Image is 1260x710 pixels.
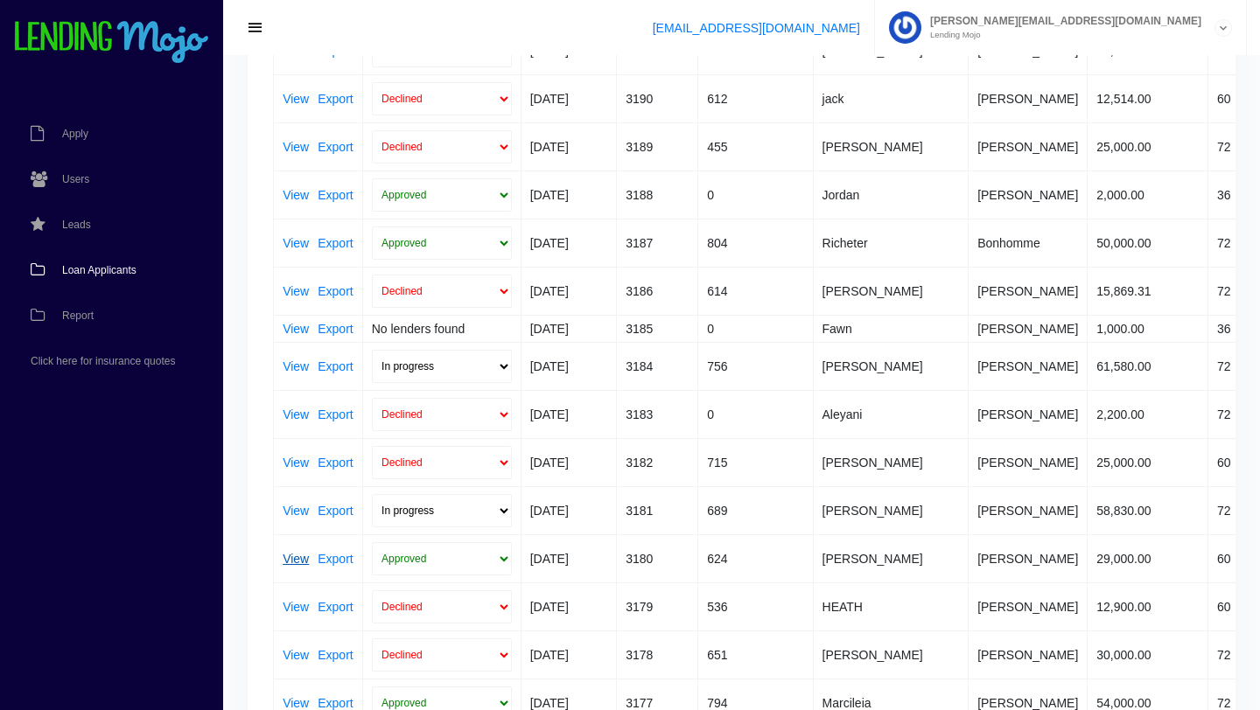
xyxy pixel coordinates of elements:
td: 612 [698,74,813,122]
td: [PERSON_NAME] [969,171,1088,219]
td: [DATE] [521,122,617,171]
td: 624 [698,534,813,582]
td: [PERSON_NAME] [814,630,969,679]
a: Export [318,456,353,469]
td: [DATE] [521,342,617,390]
a: View [283,360,309,372]
a: Export [318,697,353,709]
td: [PERSON_NAME] [814,122,969,171]
td: Aleyani [814,390,969,438]
a: Export [318,141,353,153]
td: [DATE] [521,582,617,630]
td: [DATE] [521,267,617,315]
td: 2,000.00 [1088,171,1208,219]
td: 30,000.00 [1088,630,1208,679]
td: 58,830.00 [1088,486,1208,534]
a: Export [318,189,353,201]
td: 3190 [617,74,698,122]
img: Profile image [889,11,921,44]
td: 689 [698,486,813,534]
td: 715 [698,438,813,486]
td: [DATE] [521,315,617,342]
td: [PERSON_NAME] [814,342,969,390]
a: Export [318,553,353,565]
a: Export [318,237,353,249]
a: View [283,553,309,565]
td: [DATE] [521,534,617,582]
td: [PERSON_NAME] [814,438,969,486]
a: View [283,323,309,335]
a: View [283,189,309,201]
td: 29,000.00 [1088,534,1208,582]
td: 61,580.00 [1088,342,1208,390]
span: Report [62,310,94,321]
a: View [283,601,309,613]
td: [DATE] [521,438,617,486]
td: 804 [698,219,813,267]
span: Leads [62,219,91,230]
span: Click here for insurance quotes [31,356,175,366]
td: 614 [698,267,813,315]
td: 50,000.00 [1088,219,1208,267]
td: HEATH [814,582,969,630]
td: 3184 [617,342,698,390]
td: 2,200.00 [1088,390,1208,438]
td: 651 [698,630,813,679]
a: View [283,237,309,249]
img: logo-small.png [13,21,210,65]
td: [PERSON_NAME] [969,315,1088,342]
td: [DATE] [521,74,617,122]
td: 0 [698,390,813,438]
td: 3178 [617,630,698,679]
td: [DATE] [521,630,617,679]
td: 3187 [617,219,698,267]
a: Export [318,360,353,372]
span: [PERSON_NAME][EMAIL_ADDRESS][DOMAIN_NAME] [921,16,1201,26]
a: View [283,408,309,421]
a: View [283,93,309,105]
a: View [283,45,309,57]
td: [PERSON_NAME] [969,438,1088,486]
a: Export [318,601,353,613]
a: Export [318,408,353,421]
td: Richeter [814,219,969,267]
td: 0 [698,315,813,342]
td: 3186 [617,267,698,315]
td: [PERSON_NAME] [969,267,1088,315]
a: Export [318,505,353,517]
td: Bonhomme [969,219,1088,267]
td: 3185 [617,315,698,342]
td: [PERSON_NAME] [969,342,1088,390]
td: 756 [698,342,813,390]
td: 455 [698,122,813,171]
td: 3189 [617,122,698,171]
td: [PERSON_NAME] [969,630,1088,679]
span: Loan Applicants [62,265,136,275]
td: 15,869.31 [1088,267,1208,315]
td: 25,000.00 [1088,122,1208,171]
td: 3183 [617,390,698,438]
a: View [283,456,309,469]
td: [PERSON_NAME] [969,74,1088,122]
td: [DATE] [521,219,617,267]
small: Lending Mojo [921,31,1201,39]
td: 12,514.00 [1088,74,1208,122]
a: Export [318,45,353,57]
td: 3188 [617,171,698,219]
a: View [283,649,309,661]
a: View [283,141,309,153]
a: View [283,505,309,517]
a: View [283,697,309,709]
td: [PERSON_NAME] [969,486,1088,534]
td: [DATE] [521,171,617,219]
td: [PERSON_NAME] [814,267,969,315]
a: Export [318,285,353,297]
td: jack [814,74,969,122]
td: [PERSON_NAME] [969,390,1088,438]
a: [EMAIL_ADDRESS][DOMAIN_NAME] [653,21,860,35]
td: 3180 [617,534,698,582]
td: [PERSON_NAME] [969,534,1088,582]
td: 0 [698,171,813,219]
td: [DATE] [521,486,617,534]
td: [PERSON_NAME] [969,582,1088,630]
